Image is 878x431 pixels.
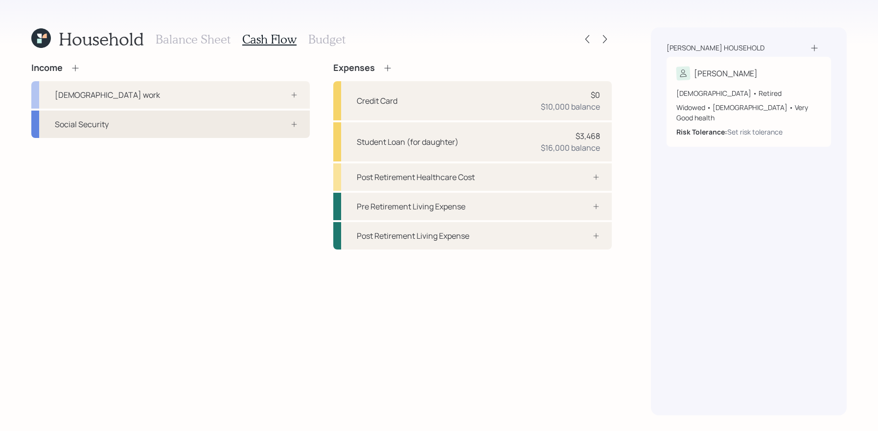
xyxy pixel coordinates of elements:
[357,171,475,183] div: Post Retirement Healthcare Cost
[676,88,821,98] div: [DEMOGRAPHIC_DATA] • Retired
[541,142,600,154] div: $16,000 balance
[59,28,144,49] h1: Household
[694,68,758,79] div: [PERSON_NAME]
[242,32,297,46] h3: Cash Flow
[333,63,375,73] h4: Expenses
[357,136,459,148] div: Student Loan (for daughter)
[31,63,63,73] h4: Income
[357,95,397,107] div: Credit Card
[55,118,109,130] div: Social Security
[727,127,783,137] div: Set risk tolerance
[156,32,231,46] h3: Balance Sheet
[591,89,600,101] div: $0
[357,230,469,242] div: Post Retirement Living Expense
[357,201,465,212] div: Pre Retirement Living Expense
[541,101,600,113] div: $10,000 balance
[576,130,600,142] div: $3,468
[308,32,346,46] h3: Budget
[676,127,727,136] b: Risk Tolerance:
[667,43,764,53] div: [PERSON_NAME] household
[55,89,160,101] div: [DEMOGRAPHIC_DATA] work
[676,102,821,123] div: Widowed • [DEMOGRAPHIC_DATA] • Very Good health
